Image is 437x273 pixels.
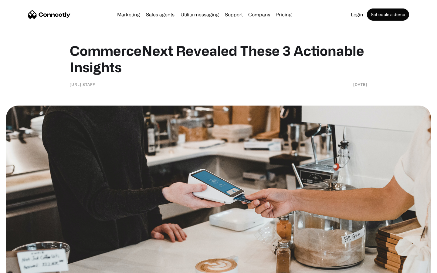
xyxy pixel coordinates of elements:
[70,81,95,87] div: [URL] Staff
[222,12,245,17] a: Support
[115,12,142,17] a: Marketing
[6,262,36,271] aside: Language selected: English
[367,8,409,21] a: Schedule a demo
[348,12,366,17] a: Login
[353,81,367,87] div: [DATE]
[144,12,177,17] a: Sales agents
[248,10,270,19] div: Company
[12,262,36,271] ul: Language list
[178,12,221,17] a: Utility messaging
[273,12,294,17] a: Pricing
[70,42,367,75] h1: CommerceNext Revealed These 3 Actionable Insights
